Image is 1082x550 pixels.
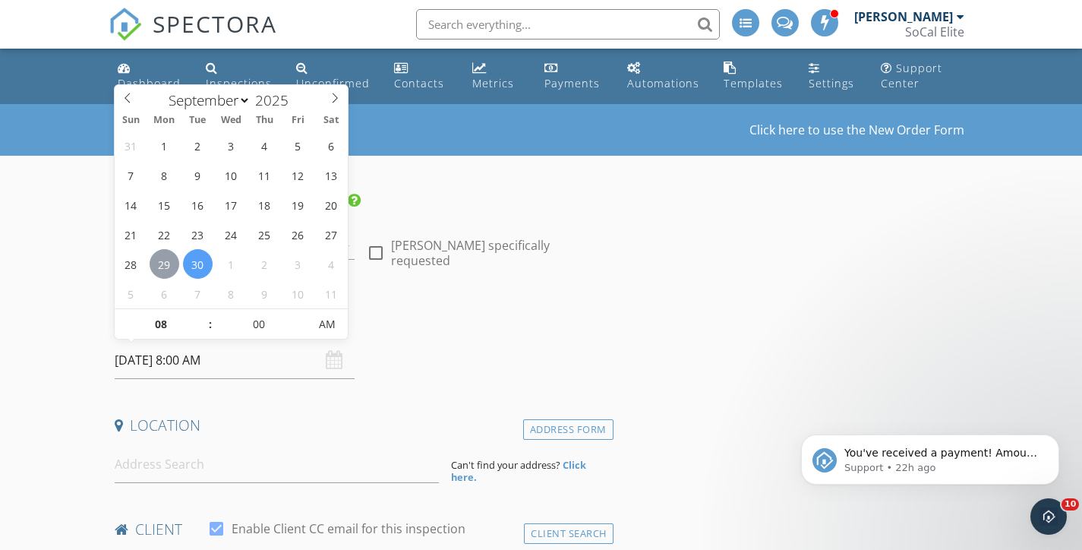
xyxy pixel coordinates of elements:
span: October 10, 2025 [283,279,313,308]
strong: Click here. [451,458,586,484]
span: October 4, 2025 [317,249,346,279]
span: September 21, 2025 [116,220,146,249]
div: Metrics [472,76,514,90]
a: Automations (Advanced) [621,55,705,98]
span: : [208,309,213,340]
h4: Location [115,416,607,435]
span: October 5, 2025 [116,279,146,308]
span: September 12, 2025 [283,160,313,190]
div: Settings [809,76,854,90]
input: Select date [115,342,355,379]
span: 10 [1061,498,1079,510]
span: Can't find your address? [451,458,560,472]
span: September 13, 2025 [317,160,346,190]
span: September 22, 2025 [150,220,179,249]
span: Wed [214,115,248,125]
span: October 1, 2025 [216,249,246,279]
span: September 9, 2025 [183,160,213,190]
span: September 24, 2025 [216,220,246,249]
p: Message from Support, sent 22h ago [66,58,262,72]
a: Dashboard [112,55,188,98]
span: September 1, 2025 [150,131,179,160]
span: September 28, 2025 [116,249,146,279]
a: Click here to use the New Order Form [749,124,964,136]
span: September 18, 2025 [250,190,279,220]
div: Dashboard [118,76,181,90]
div: Support Center [881,61,942,90]
input: Year [251,90,301,110]
span: October 7, 2025 [183,279,213,308]
span: October 3, 2025 [283,249,313,279]
div: Inspections [206,76,272,90]
div: SoCal Elite [905,24,964,40]
div: Unconfirmed [296,76,370,90]
span: September 10, 2025 [216,160,246,190]
h4: client [115,520,607,539]
span: Thu [248,115,281,125]
iframe: Intercom live chat [1030,498,1067,535]
a: SPECTORA [109,21,277,52]
span: SPECTORA [153,8,277,40]
span: Sun [115,115,148,125]
div: Payments [544,76,600,90]
span: Mon [147,115,181,125]
div: Contacts [394,76,444,90]
span: September 5, 2025 [283,131,313,160]
input: Address Search [115,446,439,483]
span: September 11, 2025 [250,160,279,190]
span: September 2, 2025 [183,131,213,160]
div: Templates [724,76,783,90]
a: Payments [538,55,609,98]
span: Sat [314,115,348,125]
a: Settings [803,55,863,98]
span: September 26, 2025 [283,220,313,249]
div: Automations [627,76,699,90]
span: October 11, 2025 [317,279,346,308]
label: Enable Client CC email for this inspection [232,521,465,536]
span: October 8, 2025 [216,279,246,308]
input: Search everything... [416,9,720,40]
span: September 6, 2025 [317,131,346,160]
span: Tue [181,115,214,125]
span: October 9, 2025 [250,279,279,308]
label: [PERSON_NAME] specifically requested [391,238,607,268]
iframe: Intercom notifications message [778,403,1082,509]
span: September 15, 2025 [150,190,179,220]
span: September 14, 2025 [116,190,146,220]
div: [PERSON_NAME] [854,9,953,24]
span: September 3, 2025 [216,131,246,160]
span: September 19, 2025 [283,190,313,220]
span: September 17, 2025 [216,190,246,220]
span: September 20, 2025 [317,190,346,220]
img: The Best Home Inspection Software - Spectora [109,8,142,41]
a: Unconfirmed [290,55,376,98]
h4: Date/Time [115,311,607,331]
span: September 16, 2025 [183,190,213,220]
div: Client Search [524,523,614,544]
span: September 25, 2025 [250,220,279,249]
span: Click to toggle [306,309,348,340]
span: September 8, 2025 [150,160,179,190]
a: Templates [718,55,790,98]
span: August 31, 2025 [116,131,146,160]
span: October 6, 2025 [150,279,179,308]
span: You've received a payment! Amount $449.00 Fee $14.99 Net $434.01 Transaction # pi_3SCNDgK7snlDGpR... [66,44,261,223]
a: Inspections [200,55,278,98]
span: September 30, 2025 [183,249,213,279]
a: Contacts [388,55,455,98]
span: September 27, 2025 [317,220,346,249]
a: Metrics [466,55,526,98]
a: Support Center [875,55,971,98]
div: Address Form [523,419,614,440]
span: September 4, 2025 [250,131,279,160]
span: September 23, 2025 [183,220,213,249]
span: September 29, 2025 [150,249,179,279]
span: September 7, 2025 [116,160,146,190]
span: Fri [281,115,314,125]
span: October 2, 2025 [250,249,279,279]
